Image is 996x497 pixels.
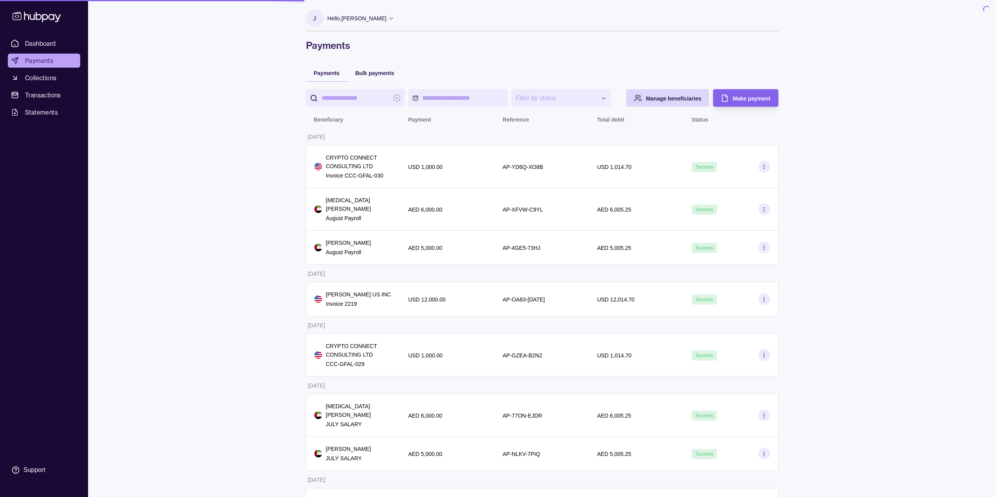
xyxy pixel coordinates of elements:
div: Support [23,466,45,474]
p: AED 6,005.25 [597,206,631,213]
span: Collections [25,73,56,83]
p: [PERSON_NAME] [326,445,371,453]
span: Payments [314,70,340,76]
p: AP-4GE5-73HJ [503,245,540,251]
p: AED 6,000.00 [408,413,442,419]
p: AP-GZEA-B2N2 [503,352,542,359]
span: Manage beneficiaries [646,95,701,102]
img: us [314,163,322,170]
p: USD 1,014.70 [597,164,632,170]
p: [DATE] [308,271,325,277]
p: Payment [408,117,431,123]
span: Success [695,413,713,418]
p: J [313,14,316,23]
p: [DATE] [308,477,325,483]
p: Total debit [597,117,625,123]
img: ae [314,411,322,419]
span: Make payment [733,95,770,102]
p: Status [692,117,708,123]
a: Payments [8,54,80,68]
span: Success [695,164,713,170]
p: Invoice CCC-GFAL-030 [326,171,393,180]
p: USD 1,000.00 [408,164,443,170]
a: Support [8,462,80,478]
span: Success [695,353,713,358]
p: AP-YD6Q-XO8B [503,164,543,170]
a: Dashboard [8,36,80,50]
span: Success [695,207,713,212]
p: [DATE] [308,134,325,140]
span: Success [695,245,713,251]
p: AP-NLKV-7PIQ [503,451,540,457]
span: Payments [25,56,53,65]
p: [DATE] [308,382,325,389]
p: AP-77ON-EJDR [503,413,542,419]
p: AED 5,000.00 [408,245,442,251]
a: Statements [8,105,80,119]
a: Transactions [8,88,80,102]
p: USD 12,014.70 [597,296,635,303]
p: Beneficiary [314,117,343,123]
p: AED 6,000.00 [408,206,442,213]
button: Manage beneficiaries [626,89,709,107]
p: [MEDICAL_DATA][PERSON_NAME] [326,196,393,213]
p: August Payroll [326,248,371,257]
p: USD 1,014.70 [597,352,632,359]
p: AED 5,000.00 [408,451,442,457]
img: ae [314,450,322,458]
p: [PERSON_NAME] [326,239,371,247]
img: ae [314,244,322,251]
p: CCC-GFAL-029 [326,360,393,368]
p: JULY SALARY [326,454,371,463]
span: Statements [25,108,58,117]
span: Success [695,451,713,457]
p: [MEDICAL_DATA][PERSON_NAME] [326,402,393,419]
button: Make payment [713,89,778,107]
h1: Payments [306,39,778,52]
p: AED 5,005.25 [597,245,631,251]
p: [DATE] [308,322,325,328]
p: August Payroll [326,214,393,222]
span: Transactions [25,90,61,100]
p: AED 5,005.25 [597,451,631,457]
img: us [314,295,322,303]
span: Bulk payments [355,70,394,76]
img: us [314,351,322,359]
p: AED 6,005.25 [597,413,631,419]
p: USD 12,000.00 [408,296,446,303]
span: Success [695,297,713,302]
p: Hello, [PERSON_NAME] [328,14,387,23]
p: JULY SALARY [326,420,393,429]
a: Collections [8,71,80,85]
p: AP-XFVW-C9YL [503,206,543,213]
p: CRYPTO CONNECT CONSULTING LTD [326,153,393,170]
img: ae [314,205,322,213]
p: USD 1,000.00 [408,352,443,359]
p: Invoice 2219 [326,300,391,308]
p: Reference [503,117,529,123]
span: Dashboard [25,39,56,48]
p: [PERSON_NAME] US INC [326,290,391,299]
p: CRYPTO CONNECT CONSULTING LTD [326,342,393,359]
input: search [322,89,389,107]
p: AP-OA83-[DATE] [503,296,545,303]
